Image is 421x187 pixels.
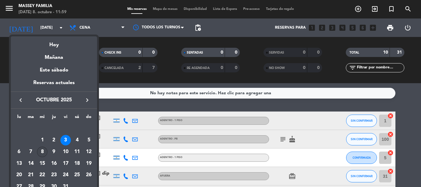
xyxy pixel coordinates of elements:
div: 2 [49,135,59,145]
td: 11 de octubre de 2025 [72,146,83,158]
button: keyboard_arrow_right [82,96,93,104]
td: 20 de octubre de 2025 [13,169,25,181]
td: 4 de octubre de 2025 [72,135,83,146]
th: viernes [60,113,72,123]
img: Facebook [2,77,26,82]
td: 8 de octubre de 2025 [36,146,48,158]
img: Email [2,83,18,88]
td: 7 de octubre de 2025 [25,146,37,158]
div: Este sábado [11,62,97,79]
td: 6 de octubre de 2025 [13,146,25,158]
i: keyboard_arrow_right [84,96,91,104]
td: 15 de octubre de 2025 [36,158,48,169]
span: Regístrate con Facebook [26,77,72,81]
span: octubre 2025 [26,96,82,104]
td: 1 de octubre de 2025 [36,135,48,146]
span: Regístrate con Email [18,83,56,88]
div: 20 [14,170,24,181]
div: 5 [84,135,94,145]
td: 17 de octubre de 2025 [60,158,72,169]
div: 13 [14,158,24,169]
div: 23 [49,170,59,181]
img: Apple [2,90,18,95]
td: 26 de octubre de 2025 [83,169,95,181]
td: 2 de octubre de 2025 [48,135,60,146]
td: 3 de octubre de 2025 [60,135,72,146]
div: 25 [72,170,82,181]
span: Regístrate con Google [21,70,62,75]
div: 22 [37,170,47,181]
td: 5 de octubre de 2025 [83,135,95,146]
img: Google [2,70,21,75]
td: 18 de octubre de 2025 [72,158,83,169]
div: 16 [49,158,59,169]
td: 19 de octubre de 2025 [83,158,95,169]
i: keyboard_arrow_left [17,96,24,104]
div: 18 [72,158,82,169]
div: 21 [26,170,36,181]
td: 9 de octubre de 2025 [48,146,60,158]
td: 23 de octubre de 2025 [48,169,60,181]
td: 13 de octubre de 2025 [13,158,25,169]
div: 9 [49,147,59,157]
div: 26 [84,170,94,181]
div: Hoy [11,36,97,49]
img: logo [17,179,31,184]
div: 12 [84,147,94,157]
th: sábado [72,113,83,123]
div: 6 [14,147,24,157]
span: cashback [57,38,75,43]
div: 15 [37,158,47,169]
td: 21 de octubre de 2025 [25,169,37,181]
div: 7 [26,147,36,157]
div: 8 [37,147,47,157]
td: 10 de octubre de 2025 [60,146,72,158]
div: 24 [60,170,71,181]
button: keyboard_arrow_left [15,96,26,104]
th: lunes [13,113,25,123]
td: 22 de octubre de 2025 [36,169,48,181]
div: 3 [60,135,71,145]
td: 24 de octubre de 2025 [60,169,72,181]
div: 17 [60,158,71,169]
div: Reservas actuales [11,79,97,91]
div: 11 [72,147,82,157]
th: miércoles [36,113,48,123]
span: Regístrate ahora [2,50,33,54]
div: 4 [72,135,82,145]
span: Regístrate ahora [2,60,33,65]
td: 16 de octubre de 2025 [48,158,60,169]
span: Ver ahorros [2,40,24,44]
span: Regístrate con Apple [18,90,56,95]
th: martes [25,113,37,123]
div: 19 [84,158,94,169]
th: domingo [83,113,95,123]
div: 1 [37,135,47,145]
div: Mañana [11,49,97,62]
td: 12 de octubre de 2025 [83,146,95,158]
div: 10 [60,147,71,157]
div: 14 [26,158,36,169]
th: jueves [48,113,60,123]
td: 25 de octubre de 2025 [72,169,83,181]
span: Iniciar sesión [2,50,27,54]
td: 14 de octubre de 2025 [25,158,37,169]
td: OCT. [13,123,95,135]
